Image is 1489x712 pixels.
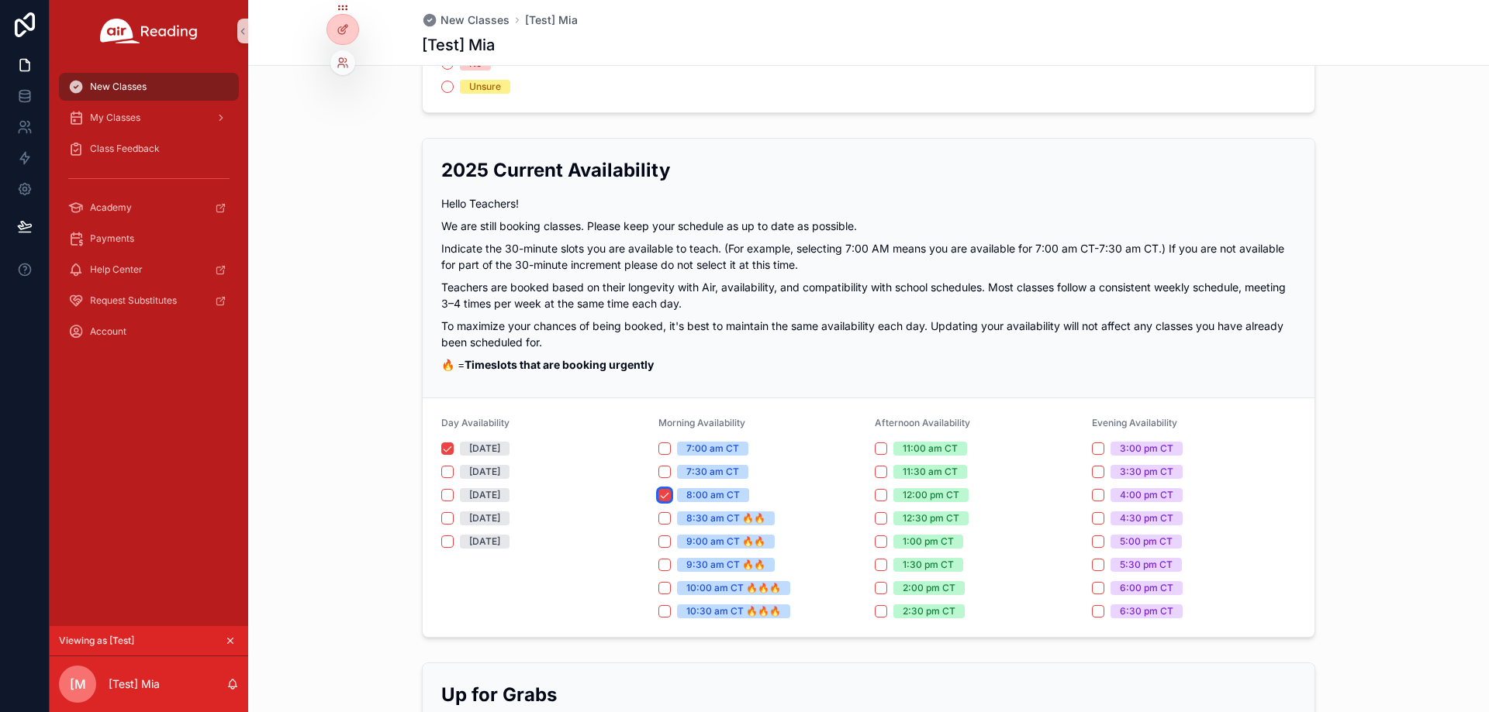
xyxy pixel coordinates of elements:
span: My Classes [90,112,140,124]
div: 4:30 pm CT [1120,511,1173,525]
strong: Timeslots that are booking urgently [465,358,654,371]
a: Request Substitutes [59,287,239,315]
h2: 2025 Current Availability [441,157,1296,183]
a: Help Center [59,256,239,284]
div: 10:00 am CT 🔥🔥🔥 [686,581,781,595]
div: 7:30 am CT [686,465,739,479]
a: New Classes [422,12,510,28]
a: Payments [59,225,239,253]
div: 12:00 pm CT [903,488,959,502]
div: 5:00 pm CT [1120,535,1173,549]
div: [DATE] [469,535,500,549]
p: 🔥 = [441,356,1296,373]
div: 10:30 am CT 🔥🔥🔥 [686,604,781,618]
div: Unsure [469,80,501,94]
div: 1:00 pm CT [903,535,954,549]
p: Indicate the 30-minute slots you are available to teach. (For example, selecting 7:00 AM means yo... [441,240,1296,273]
p: We are still booking classes. Please keep your schedule as up to date as possible. [441,218,1296,234]
div: 5:30 pm CT [1120,558,1173,572]
div: 3:00 pm CT [1120,442,1173,456]
a: Account [59,318,239,346]
div: 4:00 pm CT [1120,488,1173,502]
a: [Test] Mia [525,12,578,28]
div: 8:00 am CT [686,488,740,502]
span: New Classes [90,81,147,93]
div: 6:30 pm CT [1120,604,1173,618]
div: 6:00 pm CT [1120,581,1173,595]
div: 11:00 am CT [903,442,958,456]
h2: Up for Grabs [441,682,1296,707]
p: Hello Teachers! [441,195,1296,212]
a: Class Feedback [59,135,239,163]
div: 9:00 am CT 🔥🔥 [686,535,765,549]
span: Class Feedback [90,143,160,155]
span: Morning Availability [658,417,745,428]
div: 2:00 pm CT [903,581,955,595]
span: [M [70,675,86,693]
div: 3:30 pm CT [1120,465,1173,479]
span: Academy [90,201,132,214]
div: scrollable content [50,62,248,366]
div: [DATE] [469,442,500,456]
div: 8:30 am CT 🔥🔥 [686,511,765,525]
span: New Classes [440,12,510,28]
p: To maximize your chances of being booked, it's best to maintain the same availability each day. U... [441,318,1296,350]
span: Request Substitutes [90,294,177,307]
div: 2:30 pm CT [903,604,955,618]
div: 12:30 pm CT [903,511,959,525]
p: Teachers are booked based on their longevity with Air, availability, and compatibility with schoo... [441,279,1296,311]
div: 7:00 am CT [686,442,739,456]
img: App logo [100,19,198,43]
a: New Classes [59,73,239,101]
div: [DATE] [469,488,500,502]
span: Help Center [90,263,143,276]
div: [DATE] [469,511,500,525]
div: [DATE] [469,465,500,479]
a: Academy [59,194,239,222]
span: Day Availability [441,417,510,428]
div: 9:30 am CT 🔥🔥 [686,558,765,572]
span: Afternoon Availability [875,417,970,428]
div: 1:30 pm CT [903,558,954,572]
div: 11:30 am CT [903,465,958,479]
a: My Classes [59,104,239,132]
h1: [Test] Mia [422,34,495,56]
span: Account [90,325,126,338]
p: [Test] Mia [109,676,160,692]
span: Payments [90,232,134,245]
span: Viewing as [Test] [59,635,134,647]
span: Evening Availability [1092,417,1177,428]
